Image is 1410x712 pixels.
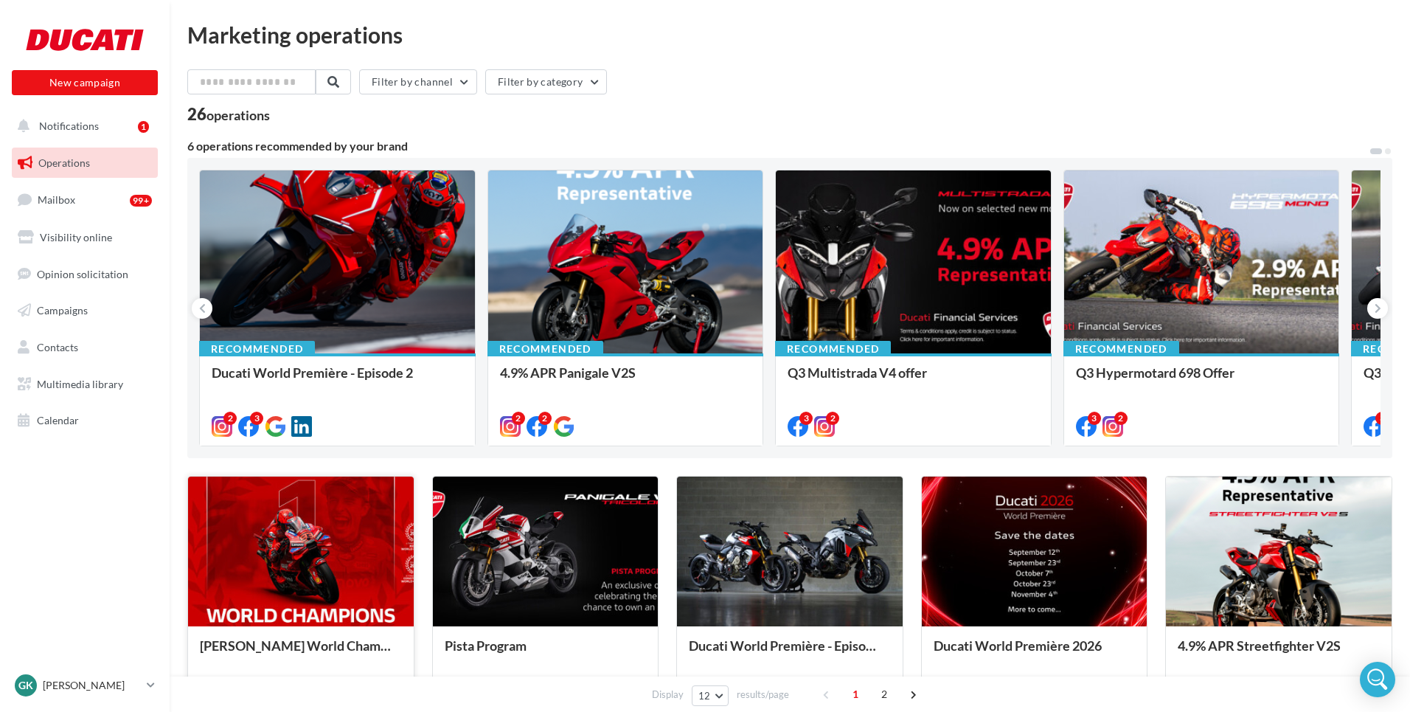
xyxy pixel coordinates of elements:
span: 1 [844,682,867,706]
div: Marketing operations [187,24,1392,46]
span: Display [652,688,684,702]
span: Mailbox [38,193,75,206]
a: Opinion solicitation [9,259,161,290]
a: Operations [9,148,161,179]
a: Multimedia library [9,369,161,400]
div: 4.9% APR Panigale V2S [500,365,751,395]
span: Opinion solicitation [37,267,128,280]
div: 26 [187,106,270,122]
div: [PERSON_NAME] World Champion [200,638,402,668]
div: 2 [223,412,237,425]
div: Open Intercom Messenger [1360,662,1395,697]
div: 2 [512,412,525,425]
div: 2 [538,412,552,425]
div: Ducati World Première 2026 [934,638,1136,668]
span: results/page [737,688,789,702]
div: 3 [799,412,813,425]
div: 4.9% APR Streetfighter V2S [1178,638,1380,668]
span: GK [18,678,33,693]
button: Filter by category [485,69,607,94]
span: 12 [698,690,711,702]
button: Filter by channel [359,69,477,94]
div: 3 [1375,412,1389,425]
div: Q3 Multistrada V4 offer [788,365,1039,395]
span: Multimedia library [37,378,123,390]
a: Campaigns [9,295,161,326]
div: operations [206,108,270,122]
span: Operations [38,156,90,169]
a: Mailbox99+ [9,184,161,215]
a: Calendar [9,405,161,436]
a: Contacts [9,332,161,363]
div: 6 operations recommended by your brand [187,140,1369,152]
div: 3 [1088,412,1101,425]
div: Recommended [775,341,891,357]
span: Notifications [39,120,99,132]
a: Visibility online [9,222,161,253]
span: Campaigns [37,304,88,317]
div: 3 [250,412,263,425]
span: Contacts [37,341,78,353]
a: GK [PERSON_NAME] [12,671,158,699]
div: Recommended [199,341,315,357]
div: Ducati World Première - Episode 1 [689,638,891,668]
div: Ducati World Première - Episode 2 [212,365,463,395]
span: Visibility online [40,231,112,243]
div: 2 [1114,412,1128,425]
span: Calendar [37,414,79,426]
div: Pista Program [445,638,647,668]
div: 99+ [130,195,152,207]
div: 1 [138,121,149,133]
div: Recommended [487,341,603,357]
div: Recommended [1063,341,1179,357]
button: 12 [692,685,729,706]
div: Q3 Hypermotard 698 Offer [1076,365,1327,395]
div: 2 [826,412,839,425]
button: Notifications 1 [9,111,155,142]
p: [PERSON_NAME] [43,678,141,693]
span: 2 [872,682,896,706]
button: New campaign [12,70,158,95]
